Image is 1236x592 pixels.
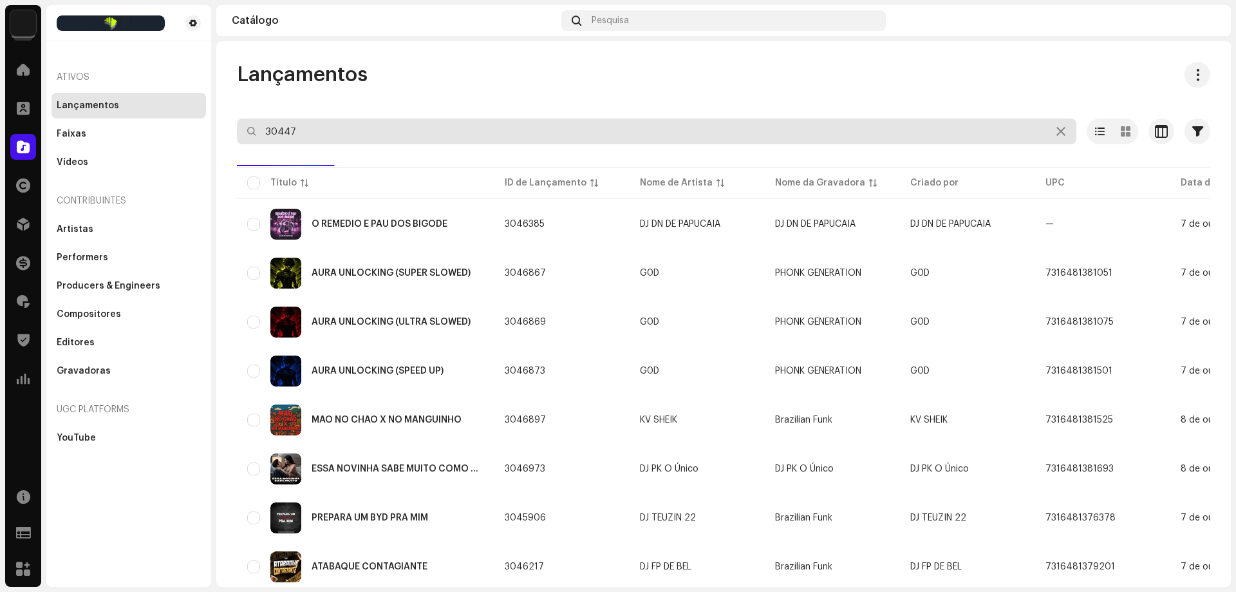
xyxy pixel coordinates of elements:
img: c49bb89e-6cc8-400b-bd4e-f74ded32e90d [270,258,301,289]
img: 5cc4fc08-695e-481d-a23c-e5d6ce04518b [270,551,301,582]
span: Lançamentos [237,62,368,88]
span: DJ TEUZIN 22 [910,513,966,522]
span: 7316481381501 [1045,367,1112,376]
span: DJ DN DE PAPUCAIA [640,220,754,229]
div: AURA UNLOCKING (SPEED UP) [312,367,444,376]
span: 7316481376378 [1045,513,1116,522]
span: PHONK GENERATION [775,318,861,327]
div: ESSA NOVINHA SABE MUITO COMO ME DEIXAR MALUCO [312,464,484,473]
img: ef9d84b8-8f6a-42ea-bc6c-89b1a33430a2 [270,356,301,387]
re-m-nav-item: Performers [51,245,206,271]
div: Nome da Gravadora [775,177,865,189]
span: 3046867 [505,269,546,278]
re-m-nav-item: Editores [51,330,206,356]
re-m-nav-item: Artistas [51,216,206,242]
input: Pesquisa [237,119,1076,144]
div: DJ DN DE PAPUCAIA [640,220,720,229]
img: 8e39a92f-6217-4997-acbe-e0aa9e7f9449 [57,15,165,31]
re-m-nav-item: Vídeos [51,149,206,175]
re-a-nav-header: Contribuintes [51,186,206,216]
div: PREPARA UM BYD PRA MIM [312,513,428,522]
div: Nome de Artista [640,177,713,189]
span: 7316481379201 [1045,562,1115,571]
span: Brazilian Funk [775,562,832,571]
img: cbbab22f-0a5e-4b90-9aae-f2147e4d4f33 [270,405,301,435]
span: DJ PK O Único [640,464,754,473]
div: AURA UNLOCKING (ULTRA SLOWED) [312,318,471,327]
div: ATABAQUE CONTAGIANTE [312,562,427,571]
span: G0D [910,367,930,376]
div: G0D [640,269,659,278]
span: G0D [640,367,754,376]
span: Brazilian Funk [775,513,832,522]
span: Brazilian Funk [775,415,832,425]
re-a-nav-header: Ativos [51,62,206,93]
div: Vídeos [57,157,88,167]
div: G0D [640,318,659,327]
re-m-nav-item: Producers & Engineers [51,273,206,299]
img: 53a64b8d-a65a-49aa-b481-0170c314f4ad [270,209,301,240]
span: DJ FP DE BEL [640,562,754,571]
span: Pesquisa [592,15,629,26]
span: DJ FP DE BEL [910,562,962,571]
span: G0D [640,318,754,327]
span: 3046897 [505,415,546,425]
div: Lançamentos [57,100,119,111]
div: ID de Lançamento [505,177,586,189]
span: PHONK GENERATION [775,269,861,278]
re-m-nav-item: YouTube [51,425,206,451]
div: KV SHEIK [640,415,677,425]
div: G0D [640,367,659,376]
div: O REMEDIO É PAU DOS BIGODE [312,220,447,229]
span: 3045906 [505,513,546,522]
div: MÃO NO CHÃO X NO MANGUINHO [312,415,462,425]
span: 7316481381051 [1045,269,1112,278]
div: Producers & Engineers [57,281,160,291]
div: Faixas [57,129,86,139]
span: DJ PK O Único [775,464,834,473]
span: 7316481381075 [1045,318,1114,327]
div: AURA UNLOCKING (SUPER SLOWED) [312,269,471,278]
span: DJ PK O Único [910,464,969,473]
span: G0D [640,269,754,278]
img: 71bf27a5-dd94-4d93-852c-61362381b7db [10,10,36,36]
span: 3046385 [505,220,545,229]
div: Editores [57,338,95,348]
img: 70d09a11-532a-458c-8757-8d0d8ef1360c [270,502,301,533]
span: — [1045,220,1054,229]
span: 7316481381693 [1045,464,1114,473]
span: G0D [910,269,930,278]
span: 3046869 [505,318,546,327]
div: YouTube [57,433,96,443]
img: 69140869-746a-42fd-867c-66ddcee9f588 [1195,10,1215,31]
span: G0D [910,318,930,327]
span: DJ DN DE PAPUCAIA [775,220,856,229]
div: Artistas [57,224,93,234]
div: DJ FP DE BEL [640,562,691,571]
span: KV SHEIK [640,415,754,425]
div: Título [270,177,297,189]
img: 55a4c72b-6d8a-460c-ac80-e85f357550e9 [270,307,301,338]
re-m-nav-item: Lançamentos [51,93,206,119]
span: 7316481381525 [1045,415,1113,425]
re-m-nav-item: Gravadoras [51,358,206,384]
span: 3046217 [505,562,544,571]
span: DJ DN DE PAPUCAIA [910,220,991,229]
re-m-nav-item: Faixas [51,121,206,147]
span: DJ TEUZIN 22 [640,513,754,522]
re-a-nav-header: UGC Platforms [51,394,206,425]
div: Compositores [57,309,121,320]
span: 3046873 [505,367,545,376]
re-m-nav-item: Compositores [51,301,206,327]
div: Catálogo [232,15,556,26]
div: DJ TEUZIN 22 [640,513,696,522]
div: DJ PK O Único [640,464,698,473]
div: Performers [57,253,108,263]
span: 3046973 [505,464,545,473]
img: 01967401-f8cb-4d93-aaa5-efae01fa8692 [270,454,301,484]
span: PHONK GENERATION [775,367,861,376]
span: KV SHEIK [910,415,948,425]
